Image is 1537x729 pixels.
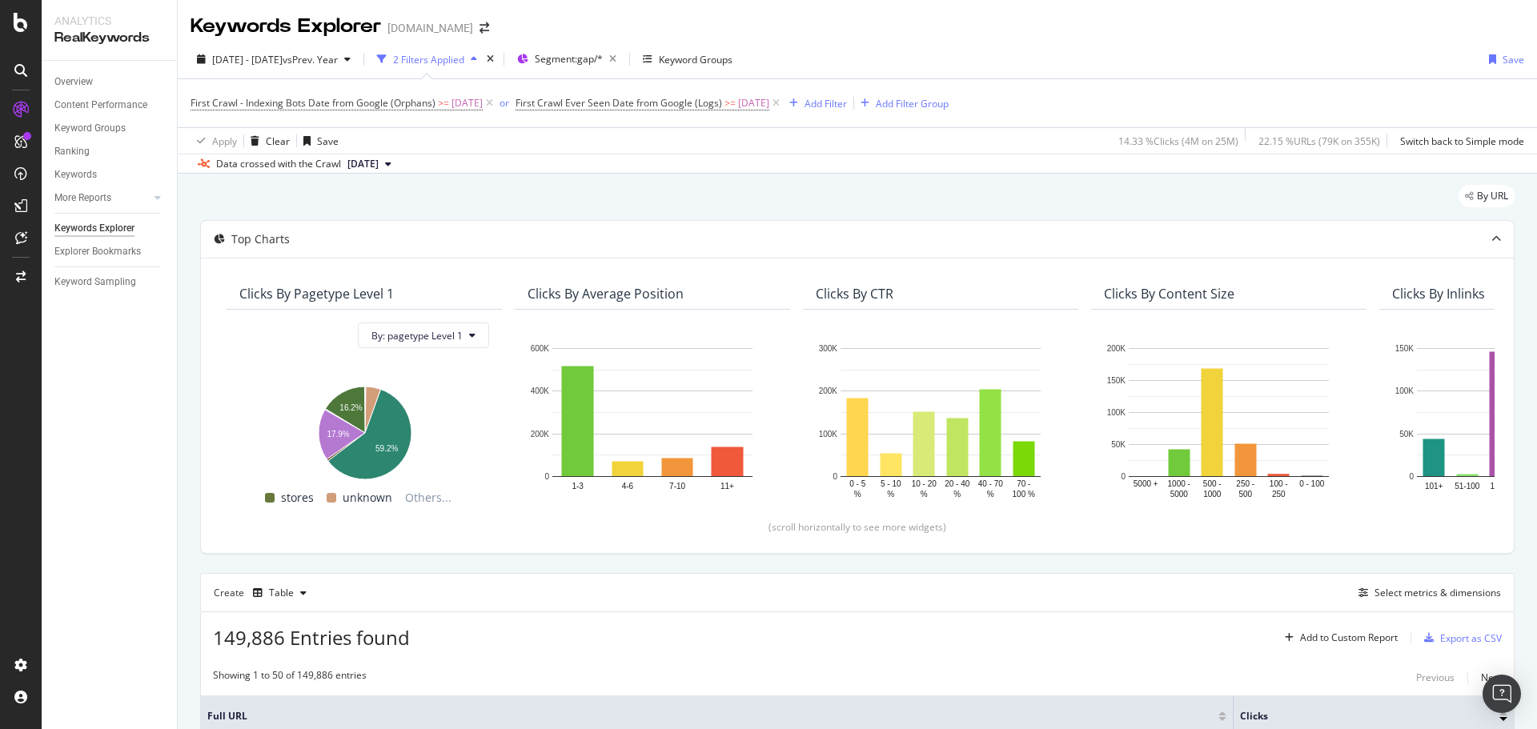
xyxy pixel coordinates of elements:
[480,22,489,34] div: arrow-right-arrow-left
[816,286,893,302] div: Clicks By CTR
[54,190,150,206] a: More Reports
[54,120,126,137] div: Keyword Groups
[327,430,349,439] text: 17.9%
[724,96,736,110] span: >=
[912,479,937,488] text: 10 - 20
[239,286,394,302] div: Clicks By pagetype Level 1
[451,92,483,114] span: [DATE]
[191,46,357,72] button: [DATE] - [DATE]vsPrev. Year
[511,46,623,72] button: Segment:gap/*
[239,379,489,482] svg: A chart.
[531,387,550,396] text: 400K
[1425,482,1443,491] text: 101+
[54,243,141,260] div: Explorer Bookmarks
[213,624,410,651] span: 149,886 Entries found
[1107,344,1126,353] text: 200K
[54,74,166,90] a: Overview
[317,134,339,148] div: Save
[54,143,166,160] a: Ranking
[371,329,463,342] span: By: pagetype Level 1
[1394,128,1524,154] button: Switch back to Simple mode
[54,243,166,260] a: Explorer Bookmarks
[191,96,435,110] span: First Crawl - Indexing Bots Date from Google (Orphans)
[54,166,166,183] a: Keywords
[1111,440,1126,449] text: 50K
[669,482,685,491] text: 7-10
[1121,472,1126,481] text: 0
[921,490,928,499] text: %
[1270,479,1288,488] text: 100 -
[343,488,392,507] span: unknown
[339,404,362,413] text: 16.2%
[1490,482,1511,491] text: 16-50
[1017,479,1030,488] text: 70 -
[341,154,398,174] button: [DATE]
[54,120,166,137] a: Keyword Groups
[54,74,93,90] div: Overview
[54,220,166,237] a: Keywords Explorer
[213,668,367,687] div: Showing 1 to 50 of 149,886 entries
[636,46,739,72] button: Keyword Groups
[1107,408,1126,417] text: 100K
[978,479,1004,488] text: 40 - 70
[191,128,237,154] button: Apply
[1483,46,1524,72] button: Save
[399,488,458,507] span: Others...
[887,490,894,499] text: %
[54,13,164,29] div: Analytics
[1477,191,1508,201] span: By URL
[528,340,777,501] svg: A chart.
[1118,134,1238,148] div: 14.33 % Clicks ( 4M on 25M )
[1299,479,1325,488] text: 0 - 100
[1013,490,1035,499] text: 100 %
[987,490,994,499] text: %
[881,479,901,488] text: 5 - 10
[1104,340,1354,501] svg: A chart.
[207,709,1194,723] span: Full URL
[438,96,449,110] span: >=
[1107,376,1126,385] text: 150K
[816,340,1065,501] svg: A chart.
[1278,625,1398,651] button: Add to Custom Report
[1203,479,1222,488] text: 500 -
[54,220,134,237] div: Keywords Explorer
[1409,472,1414,481] text: 0
[283,53,338,66] span: vs Prev. Year
[500,95,509,110] button: or
[819,344,838,353] text: 300K
[214,580,313,606] div: Create
[1238,490,1252,499] text: 500
[1395,387,1415,396] text: 100K
[805,97,847,110] div: Add Filter
[945,479,970,488] text: 20 - 40
[54,143,90,160] div: Ranking
[1203,490,1222,499] text: 1000
[1399,430,1414,439] text: 50K
[247,580,313,606] button: Table
[191,13,381,40] div: Keywords Explorer
[281,488,314,507] span: stores
[876,97,949,110] div: Add Filter Group
[212,134,237,148] div: Apply
[500,96,509,110] div: or
[833,472,837,481] text: 0
[1455,482,1480,491] text: 51-100
[1503,53,1524,66] div: Save
[1440,631,1502,645] div: Export as CSV
[953,490,961,499] text: %
[516,96,722,110] span: First Crawl Ever Seen Date from Google (Logs)
[54,274,136,290] div: Keyword Sampling
[1168,479,1190,488] text: 1000 -
[54,166,97,183] div: Keywords
[1134,479,1158,488] text: 5000 +
[1416,671,1455,684] div: Previous
[1483,675,1521,713] div: Open Intercom Messenger
[1170,490,1189,499] text: 5000
[1459,185,1515,207] div: legacy label
[387,20,473,36] div: [DOMAIN_NAME]
[212,53,283,66] span: [DATE] - [DATE]
[849,479,865,488] text: 0 - 5
[1104,286,1234,302] div: Clicks By Content Size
